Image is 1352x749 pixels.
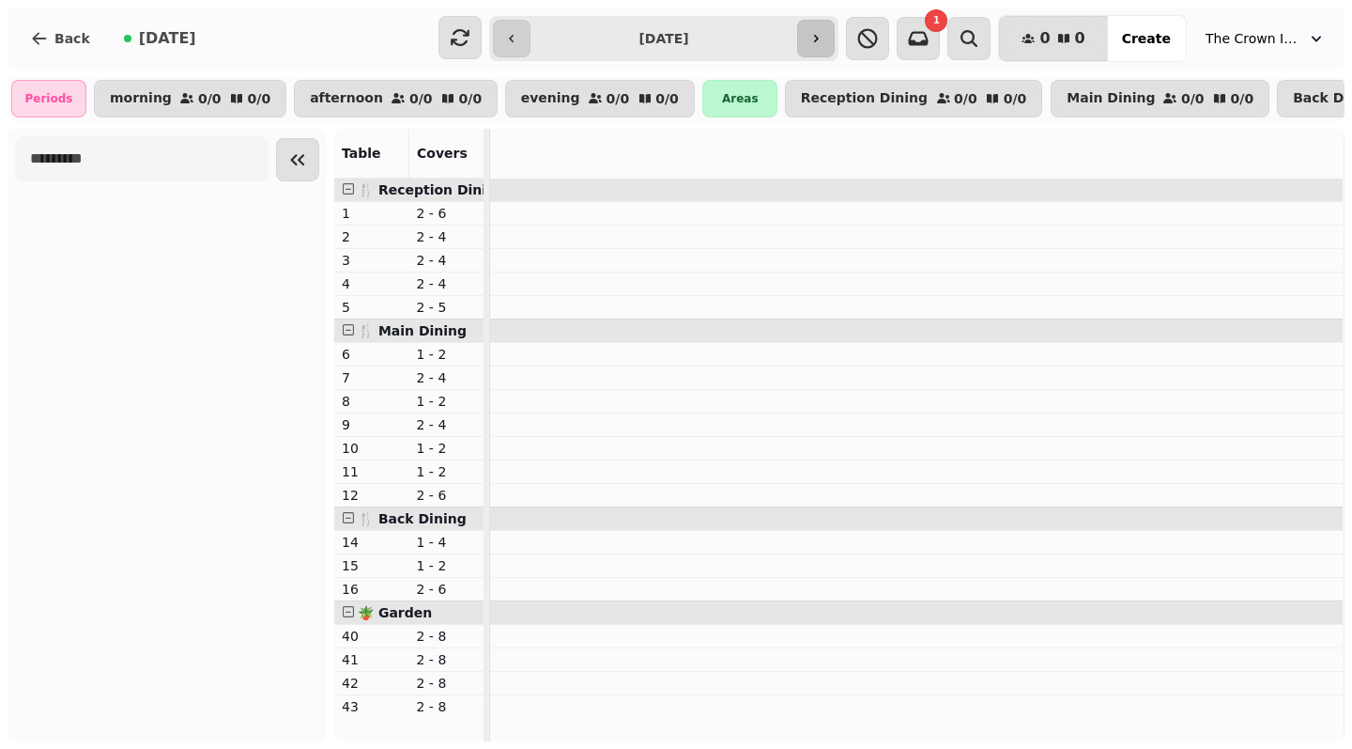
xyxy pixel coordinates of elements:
[417,556,477,575] p: 1 - 2
[342,697,402,716] p: 43
[342,345,402,364] p: 6
[342,368,402,387] p: 7
[417,204,477,223] p: 2 - 6
[342,674,402,693] p: 42
[342,415,402,434] p: 9
[933,16,940,25] span: 1
[1004,92,1027,105] p: 0 / 0
[342,462,402,481] p: 11
[342,650,402,669] p: 41
[342,392,402,411] p: 8
[110,91,172,106] p: morning
[417,674,477,693] p: 2 - 8
[358,511,467,526] span: 🍴 Back Dining
[417,368,477,387] p: 2 - 4
[417,251,477,270] p: 2 - 4
[459,92,483,105] p: 0 / 0
[1051,80,1269,117] button: Main Dining0/00/0
[417,274,477,293] p: 2 - 4
[342,274,402,293] p: 4
[342,298,402,317] p: 5
[417,298,477,317] p: 2 - 5
[417,227,477,246] p: 2 - 4
[342,439,402,458] p: 10
[417,146,468,161] span: Covers
[54,32,90,45] span: Back
[94,80,286,117] button: morning0/00/0
[11,80,86,117] div: Periods
[505,80,695,117] button: evening0/00/0
[1107,16,1186,61] button: Create
[417,439,477,458] p: 1 - 2
[1075,31,1085,46] span: 0
[1194,22,1337,55] button: The Crown Inn
[417,627,477,646] p: 2 - 8
[417,650,477,669] p: 2 - 8
[1181,92,1205,105] p: 0 / 0
[342,580,402,599] p: 16
[417,392,477,411] p: 1 - 2
[417,415,477,434] p: 2 - 4
[294,80,498,117] button: afternoon0/00/0
[656,92,680,105] p: 0 / 0
[785,80,1042,117] button: Reception Dining0/00/0
[342,227,402,246] p: 2
[417,580,477,599] p: 2 - 6
[417,533,477,552] p: 1 - 4
[1067,91,1155,106] p: Main Dining
[417,486,477,505] p: 2 - 6
[702,80,777,117] div: Areas
[310,91,383,106] p: afternoon
[409,92,433,105] p: 0 / 0
[417,345,477,364] p: 1 - 2
[342,627,402,646] p: 40
[342,556,402,575] p: 15
[607,92,630,105] p: 0 / 0
[139,31,196,46] span: [DATE]
[521,91,580,106] p: evening
[358,182,505,197] span: 🍴 Reception Dining
[198,92,222,105] p: 0 / 0
[15,16,105,61] button: Back
[248,92,271,105] p: 0 / 0
[417,462,477,481] p: 1 - 2
[1231,92,1254,105] p: 0 / 0
[109,16,211,61] button: [DATE]
[999,16,1107,61] button: 00
[801,91,928,106] p: Reception Dining
[358,323,467,338] span: 🍴 Main Dining
[276,138,319,181] button: Collapse sidebar
[1039,31,1050,46] span: 0
[342,146,381,161] span: Table
[1122,32,1171,45] span: Create
[342,251,402,270] p: 3
[342,486,402,505] p: 12
[358,605,432,620] span: 🪴 Garden
[342,533,402,552] p: 14
[1206,29,1299,48] span: The Crown Inn
[342,204,402,223] p: 1
[955,92,978,105] p: 0 / 0
[417,697,477,716] p: 2 - 8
